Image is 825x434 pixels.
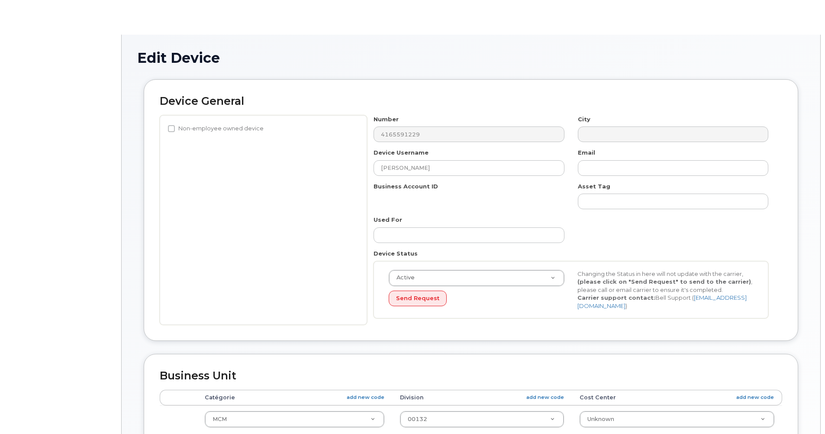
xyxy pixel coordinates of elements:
[392,390,572,405] th: Division
[400,411,564,427] a: 00132
[587,416,614,422] span: Unknown
[577,278,751,285] strong: (please click on "Send Request" to send to the carrier)
[578,149,595,157] label: Email
[374,115,399,123] label: Number
[572,390,782,405] th: Cost Center
[197,390,392,405] th: Catégorie
[213,416,227,422] span: MCM
[168,125,175,132] input: Non-employee owned device
[374,182,438,191] label: Business Account ID
[160,370,782,382] h2: Business Unit
[374,249,418,258] label: Device Status
[374,149,429,157] label: Device Username
[391,274,415,282] span: Active
[526,394,564,401] a: add new code
[347,394,384,401] a: add new code
[137,50,805,65] h1: Edit Device
[160,95,782,107] h2: Device General
[205,411,384,427] a: MCM
[577,294,747,309] a: [EMAIL_ADDRESS][DOMAIN_NAME]
[408,416,427,422] span: 00132
[168,123,264,134] label: Non-employee owned device
[389,291,447,307] button: Send Request
[571,270,760,310] div: Changing the Status in here will not update with the carrier, , please call or email carrier to e...
[736,394,774,401] a: add new code
[577,294,655,301] strong: Carrier support contact:
[578,115,590,123] label: City
[374,216,402,224] label: Used For
[578,182,610,191] label: Asset Tag
[580,411,774,427] a: Unknown
[389,270,564,286] a: Active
